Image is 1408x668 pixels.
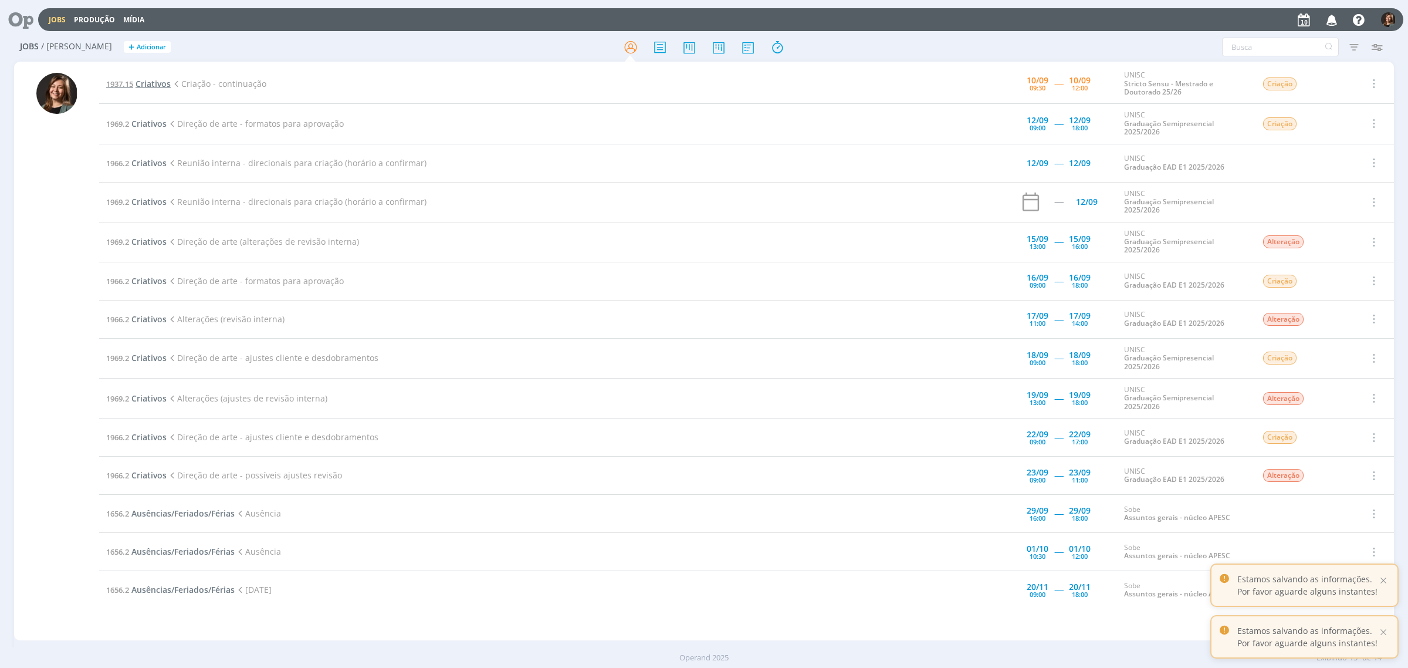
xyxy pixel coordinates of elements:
[1124,467,1245,484] div: UNISC
[1069,76,1091,85] div: 10/09
[1030,124,1045,131] div: 09:00
[1054,313,1063,325] span: -----
[1069,583,1091,591] div: 20/11
[124,41,171,53] button: +Adicionar
[1072,282,1088,288] div: 18:00
[1222,38,1339,56] input: Busca
[1263,431,1297,444] span: Criação
[106,393,129,404] span: 1969.2
[1054,508,1063,519] span: -----
[70,15,119,25] button: Produção
[120,15,148,25] button: Mídia
[131,393,167,404] span: Criativos
[137,43,166,51] span: Adicionar
[167,118,344,129] span: Direção de arte - formatos para aprovação
[1069,235,1091,243] div: 15/09
[20,42,39,52] span: Jobs
[131,546,235,557] span: Ausências/Feriados/Férias
[106,352,167,363] a: 1969.2Criativos
[41,42,112,52] span: / [PERSON_NAME]
[106,431,167,443] a: 1966.2Criativos
[167,470,342,481] span: Direção de arte - possíveis ajustes revisão
[1069,274,1091,282] div: 16/09
[106,470,167,481] a: 1966.2Criativos
[106,393,167,404] a: 1969.2Criativos
[1069,545,1091,553] div: 01/10
[1124,589,1230,599] a: Assuntos gerais - núcleo APESC
[1263,275,1297,288] span: Criação
[1054,118,1063,129] span: -----
[1030,591,1045,598] div: 09:00
[1237,625,1377,649] p: Estamos salvando as informações. Por favor aguarde alguns instantes!
[1263,352,1297,365] span: Criação
[1054,275,1063,286] span: -----
[1124,346,1245,371] div: UNISC
[1030,477,1045,483] div: 09:00
[1027,545,1048,553] div: 01/10
[167,275,344,286] span: Direção de arte - formatos para aprovação
[1124,111,1245,136] div: UNISC
[1124,190,1245,215] div: UNISC
[1072,399,1088,406] div: 18:00
[1027,274,1048,282] div: 16/09
[131,352,167,363] span: Criativos
[171,78,266,89] span: Criação - continuação
[1263,313,1304,326] span: Alteração
[1263,117,1297,130] span: Criação
[1124,79,1213,97] a: Stricto Sensu - Mestrado e Doutorado 25/26
[1263,469,1304,482] span: Alteração
[1124,197,1214,215] a: Graduação Semipresencial 2025/2026
[1030,85,1045,91] div: 09:30
[1124,353,1214,371] a: Graduação Semipresencial 2025/2026
[1124,272,1245,289] div: UNISC
[1069,430,1091,438] div: 22/09
[1054,352,1063,363] span: -----
[1027,583,1048,591] div: 20/11
[123,15,144,25] a: Mídia
[45,15,69,25] button: Jobs
[1124,551,1230,561] a: Assuntos gerais - núcleo APESC
[1027,468,1048,477] div: 23/09
[1069,312,1091,320] div: 17/09
[1381,12,1396,27] img: L
[1054,236,1063,247] span: -----
[106,313,167,325] a: 1966.2Criativos
[1072,477,1088,483] div: 11:00
[131,470,167,481] span: Criativos
[1263,392,1304,405] span: Alteração
[106,157,167,168] a: 1966.2Criativos
[1072,438,1088,445] div: 17:00
[106,508,129,519] span: 1656.2
[1124,237,1214,255] a: Graduação Semipresencial 2025/2026
[167,196,427,207] span: Reunião interna - direcionais para criação (horário a confirmar)
[106,236,167,247] a: 1969.2Criativos
[49,15,66,25] a: Jobs
[1027,507,1048,515] div: 29/09
[106,197,129,207] span: 1969.2
[1069,351,1091,359] div: 18/09
[131,508,235,519] span: Ausências/Feriados/Férias
[106,78,171,89] a: 1937.15Criativos
[167,352,378,363] span: Direção de arte - ajustes cliente e desdobramentos
[106,118,167,129] a: 1969.2Criativos
[1069,159,1091,167] div: 12/09
[1072,243,1088,249] div: 16:00
[1124,505,1245,522] div: Sobe
[235,508,281,519] span: Ausência
[106,158,129,168] span: 1966.2
[131,157,167,168] span: Criativos
[1072,124,1088,131] div: 18:00
[1030,282,1045,288] div: 09:00
[106,79,133,89] span: 1937.15
[1030,438,1045,445] div: 09:00
[1124,429,1245,446] div: UNISC
[106,276,129,286] span: 1966.2
[1124,544,1245,561] div: Sobe
[131,236,167,247] span: Criativos
[1054,584,1063,595] span: -----
[167,393,327,404] span: Alterações (ajustes de revisão interna)
[1027,351,1048,359] div: 18/09
[1124,119,1214,137] a: Graduação Semipresencial 2025/2026
[128,41,134,53] span: +
[1380,9,1396,30] button: L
